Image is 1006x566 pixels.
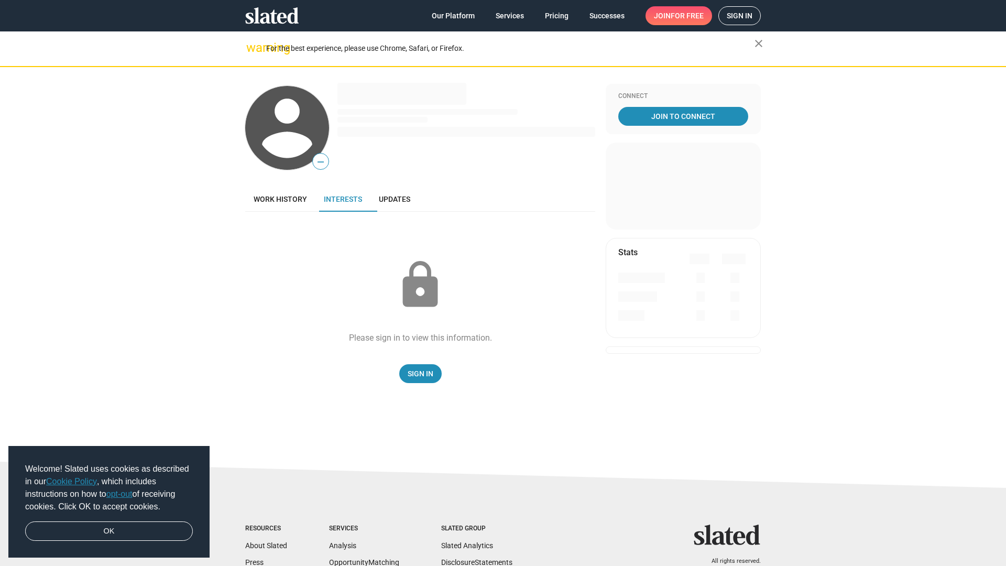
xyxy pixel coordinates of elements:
a: opt-out [106,489,133,498]
a: Our Platform [423,6,483,25]
span: Successes [589,6,625,25]
a: Join To Connect [618,107,748,126]
div: Connect [618,92,748,101]
span: Sign In [408,364,433,383]
div: cookieconsent [8,446,210,558]
a: Work history [245,187,315,212]
a: Updates [370,187,419,212]
div: For the best experience, please use Chrome, Safari, or Firefox. [266,41,754,56]
mat-icon: close [752,37,765,50]
div: Please sign in to view this information. [349,332,492,343]
span: Welcome! Slated uses cookies as described in our , which includes instructions on how to of recei... [25,463,193,513]
a: Pricing [537,6,577,25]
a: Analysis [329,541,356,550]
a: Interests [315,187,370,212]
div: Services [329,525,399,533]
div: Slated Group [441,525,512,533]
span: Join To Connect [620,107,746,126]
a: Joinfor free [646,6,712,25]
span: Our Platform [432,6,475,25]
span: Work history [254,195,307,203]
mat-icon: lock [394,259,446,311]
a: Cookie Policy [46,477,97,486]
a: Slated Analytics [441,541,493,550]
mat-icon: warning [246,41,259,54]
span: for free [671,6,704,25]
div: Resources [245,525,287,533]
span: Pricing [545,6,568,25]
a: Services [487,6,532,25]
a: Sign In [399,364,442,383]
a: Successes [581,6,633,25]
span: Interests [324,195,362,203]
span: Join [654,6,704,25]
a: Sign in [718,6,761,25]
span: Updates [379,195,410,203]
span: — [313,155,329,169]
a: About Slated [245,541,287,550]
span: Services [496,6,524,25]
a: dismiss cookie message [25,521,193,541]
span: Sign in [727,7,752,25]
mat-card-title: Stats [618,247,638,258]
